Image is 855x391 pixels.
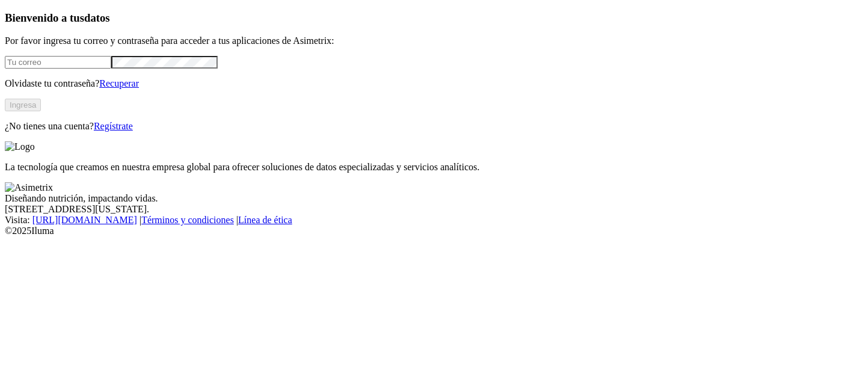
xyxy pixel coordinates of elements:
[5,204,850,215] div: [STREET_ADDRESS][US_STATE].
[5,193,850,204] div: Diseñando nutrición, impactando vidas.
[5,215,850,226] div: Visita : | |
[5,226,850,236] div: © 2025 Iluma
[84,11,110,24] span: datos
[5,35,850,46] p: Por favor ingresa tu correo y contraseña para acceder a tus aplicaciones de Asimetrix:
[5,162,850,173] p: La tecnología que creamos en nuestra empresa global para ofrecer soluciones de datos especializad...
[5,182,53,193] img: Asimetrix
[5,56,111,69] input: Tu correo
[32,215,137,225] a: [URL][DOMAIN_NAME]
[5,99,41,111] button: Ingresa
[5,141,35,152] img: Logo
[99,78,139,88] a: Recuperar
[238,215,292,225] a: Línea de ética
[141,215,234,225] a: Términos y condiciones
[5,78,850,89] p: Olvidaste tu contraseña?
[5,121,850,132] p: ¿No tienes una cuenta?
[5,11,850,25] h3: Bienvenido a tus
[94,121,133,131] a: Regístrate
